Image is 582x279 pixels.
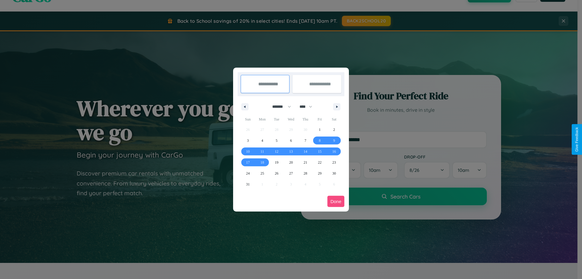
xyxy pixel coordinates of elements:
span: 4 [261,135,263,146]
button: 24 [241,168,255,179]
button: 23 [327,157,341,168]
span: 17 [246,157,250,168]
span: 23 [332,157,336,168]
span: 1 [319,124,321,135]
button: 8 [313,135,327,146]
button: 17 [241,157,255,168]
button: 18 [255,157,269,168]
span: 25 [260,168,264,179]
span: 11 [260,146,264,157]
button: 13 [284,146,298,157]
button: 19 [269,157,284,168]
button: 25 [255,168,269,179]
button: 5 [269,135,284,146]
span: 13 [289,146,293,157]
button: 3 [241,135,255,146]
button: 11 [255,146,269,157]
button: 15 [313,146,327,157]
span: 12 [275,146,279,157]
span: Mon [255,114,269,124]
button: 9 [327,135,341,146]
span: Wed [284,114,298,124]
span: 19 [275,157,279,168]
span: 29 [318,168,322,179]
button: 2 [327,124,341,135]
span: 26 [275,168,279,179]
span: 3 [247,135,249,146]
button: 6 [284,135,298,146]
span: 18 [260,157,264,168]
span: 5 [276,135,278,146]
span: 24 [246,168,250,179]
span: Thu [298,114,313,124]
span: 20 [289,157,293,168]
button: 21 [298,157,313,168]
span: 28 [303,168,307,179]
button: 14 [298,146,313,157]
span: 15 [318,146,322,157]
span: 9 [333,135,335,146]
span: 6 [290,135,292,146]
button: 10 [241,146,255,157]
span: Fri [313,114,327,124]
button: 4 [255,135,269,146]
button: 31 [241,179,255,190]
span: Sun [241,114,255,124]
span: 30 [332,168,336,179]
button: 7 [298,135,313,146]
button: 1 [313,124,327,135]
button: 16 [327,146,341,157]
span: 16 [332,146,336,157]
button: 12 [269,146,284,157]
button: 30 [327,168,341,179]
span: 27 [289,168,293,179]
span: 31 [246,179,250,190]
span: Tue [269,114,284,124]
button: 27 [284,168,298,179]
button: 22 [313,157,327,168]
button: Done [327,196,344,207]
span: 22 [318,157,322,168]
span: 8 [319,135,321,146]
button: 29 [313,168,327,179]
button: 26 [269,168,284,179]
span: 14 [303,146,307,157]
span: 2 [333,124,335,135]
span: 10 [246,146,250,157]
button: 28 [298,168,313,179]
div: Give Feedback [575,127,579,152]
span: 7 [304,135,306,146]
span: Sat [327,114,341,124]
button: 20 [284,157,298,168]
span: 21 [303,157,307,168]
